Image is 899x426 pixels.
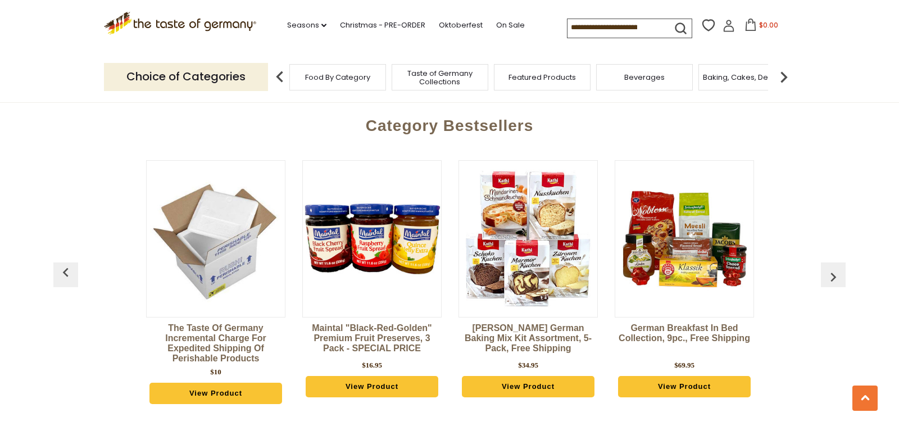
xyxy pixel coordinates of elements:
a: View Product [306,376,438,397]
img: next arrow [773,66,795,88]
div: $69.95 [674,360,694,371]
span: $0.00 [759,20,778,30]
img: Kathi German Baking Mix Kit Assortment, 5-pack, Free Shipping [459,170,597,308]
button: $0.00 [737,19,785,35]
a: Christmas - PRE-ORDER [340,19,425,31]
a: On Sale [496,19,525,31]
img: previous arrow [269,66,291,88]
a: Food By Category [305,73,370,81]
div: $34.95 [518,360,538,371]
img: previous arrow [824,268,842,286]
a: German Breakfast in Bed Collection, 9pc., Free Shipping [615,323,754,357]
img: German Breakfast in Bed Collection, 9pc., Free Shipping [615,170,753,308]
div: Category Bestsellers [59,100,840,146]
a: Maintal "Black-Red-Golden" Premium Fruit Preserves, 3 pack - SPECIAL PRICE [302,323,442,357]
a: The Taste of Germany Incremental Charge for Expedited Shipping of Perishable Products [146,323,285,364]
a: View Product [618,376,751,397]
a: Featured Products [508,73,576,81]
a: View Product [462,376,594,397]
img: The Taste of Germany Incremental Charge for Expedited Shipping of Perishable Products [147,170,285,308]
p: Choice of Categories [104,63,268,90]
div: $10 [210,366,221,378]
a: [PERSON_NAME] German Baking Mix Kit Assortment, 5-pack, Free Shipping [458,323,598,357]
a: Baking, Cakes, Desserts [703,73,790,81]
a: Beverages [624,73,665,81]
a: View Product [149,383,282,404]
img: Maintal [303,170,441,308]
img: previous arrow [57,264,75,282]
a: Seasons [287,19,326,31]
a: Taste of Germany Collections [395,69,485,86]
a: Oktoberfest [439,19,483,31]
div: $16.95 [362,360,382,371]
